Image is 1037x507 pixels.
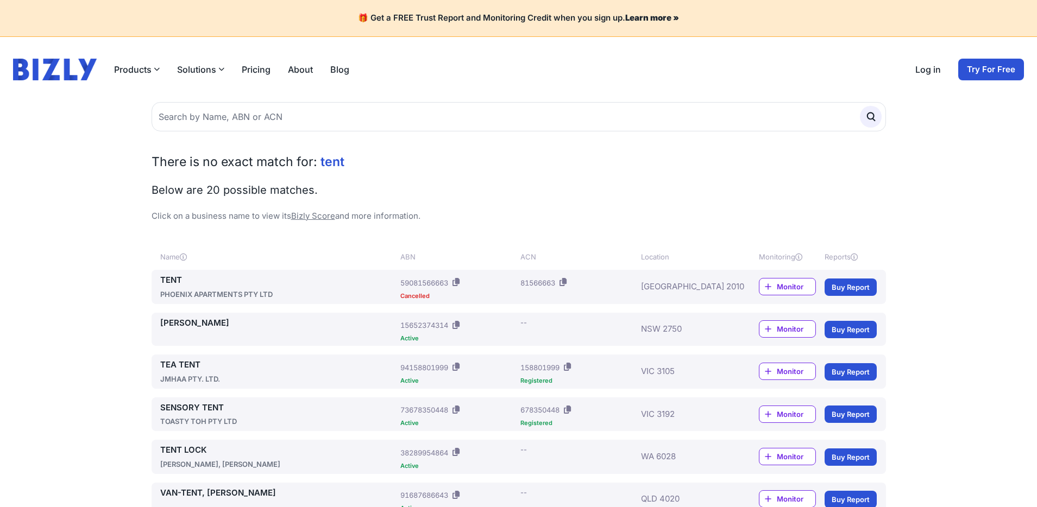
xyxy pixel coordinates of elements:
[152,154,317,169] span: There is no exact match for:
[520,277,555,288] div: 81566663
[160,274,397,287] a: TENT
[400,320,448,331] div: 15652374314
[520,362,560,373] div: 158801999
[777,451,815,462] span: Monitor
[160,359,397,371] a: TEA TENT
[13,13,1024,23] h4: 🎁 Get a FREE Trust Report and Monitoring Credit when you sign up.
[641,317,727,342] div: NSW 2750
[160,373,397,384] div: JMHAA PTY. LTD.
[400,420,516,426] div: Active
[777,281,815,292] span: Monitor
[641,444,727,470] div: WA 6028
[400,251,516,262] div: ABN
[825,321,877,338] a: Buy Report
[160,402,397,414] a: SENSORY TENT
[777,409,815,420] span: Monitor
[291,211,335,221] a: Bizly Score
[160,416,397,427] div: TOASTY TOH PTY LTD
[520,444,527,455] div: --
[825,278,877,296] a: Buy Report
[641,402,727,427] div: VIC 3192
[400,490,448,500] div: 91687686643
[759,278,816,295] a: Monitor
[825,405,877,423] a: Buy Report
[641,251,727,262] div: Location
[777,366,815,377] span: Monitor
[641,359,727,384] div: VIC 3105
[520,420,636,426] div: Registered
[160,444,397,457] a: TENT LOCK
[759,320,816,338] a: Monitor
[177,63,224,76] button: Solutions
[915,63,941,76] a: Log in
[160,487,397,499] a: VAN-TENT, [PERSON_NAME]
[641,274,727,300] div: [GEOGRAPHIC_DATA] 2010
[160,251,397,262] div: Name
[520,317,527,328] div: --
[400,293,516,299] div: Cancelled
[400,335,516,341] div: Active
[242,63,271,76] a: Pricing
[400,404,448,415] div: 73678350448
[400,463,516,469] div: Active
[160,317,397,329] a: [PERSON_NAME]
[400,362,448,373] div: 94158801999
[958,59,1024,80] a: Try For Free
[777,493,815,504] span: Monitor
[320,154,344,169] span: tent
[759,448,816,465] a: Monitor
[400,277,448,288] div: 59081566663
[160,459,397,470] div: [PERSON_NAME], [PERSON_NAME]
[152,183,318,197] span: Below are 20 possible matches.
[520,404,560,415] div: 678350448
[400,447,448,458] div: 38289954864
[400,378,516,384] div: Active
[152,210,886,223] p: Click on a business name to view its and more information.
[759,405,816,423] a: Monitor
[160,289,397,300] div: PHOENIX APARTMENTS PTY LTD
[759,251,816,262] div: Monitoring
[330,63,349,76] a: Blog
[825,448,877,466] a: Buy Report
[625,12,679,23] a: Learn more »
[114,63,160,76] button: Products
[825,363,877,381] a: Buy Report
[777,324,815,334] span: Monitor
[288,63,313,76] a: About
[825,251,877,262] div: Reports
[520,251,636,262] div: ACN
[520,487,527,498] div: --
[520,378,636,384] div: Registered
[152,102,886,131] input: Search by Name, ABN or ACN
[759,363,816,380] a: Monitor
